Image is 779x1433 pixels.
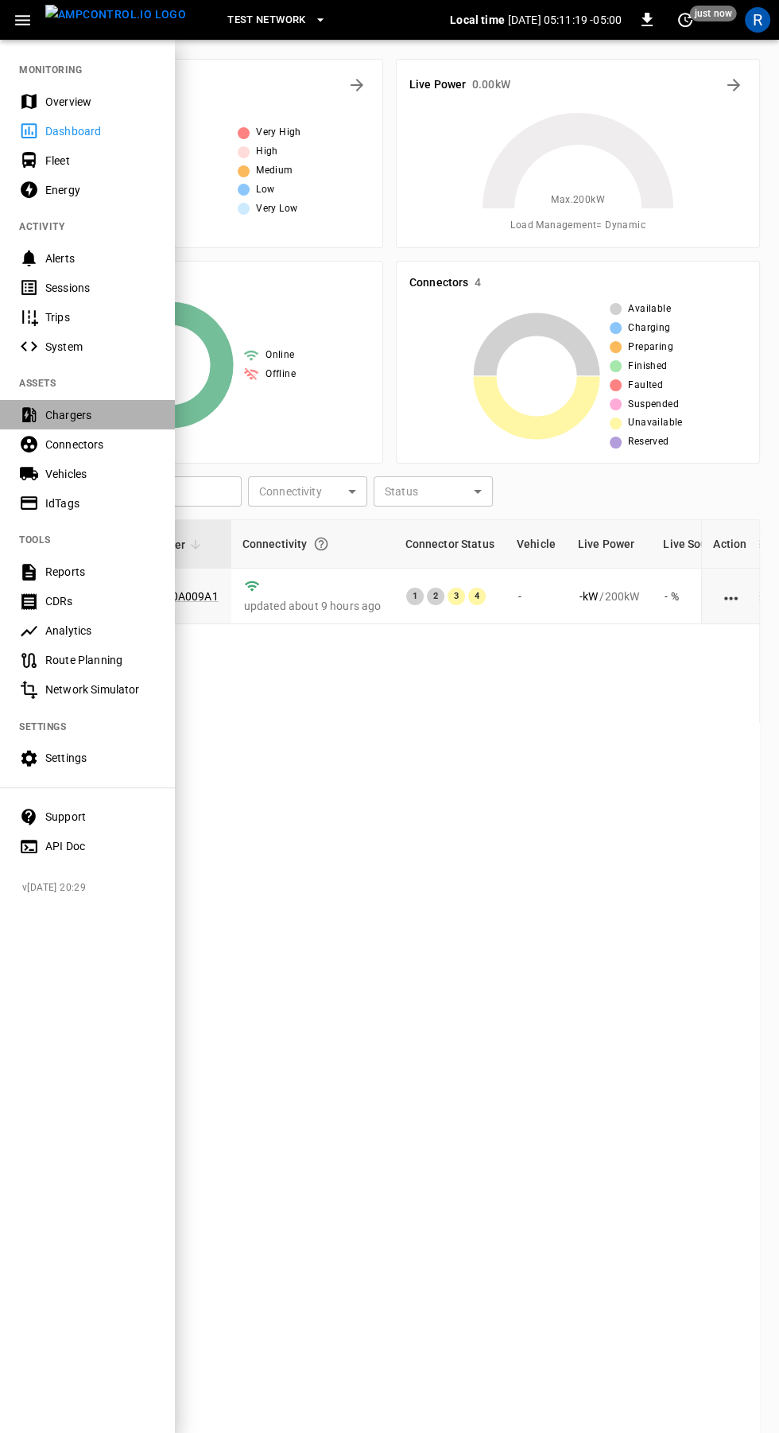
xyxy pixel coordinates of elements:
div: Fleet [45,153,156,169]
div: Overview [45,94,156,110]
div: Network Simulator [45,682,156,697]
div: Reports [45,564,156,580]
button: set refresh interval [672,7,698,33]
div: Analytics [45,623,156,639]
p: Local time [450,12,505,28]
div: CDRs [45,593,156,609]
div: Connectors [45,437,156,452]
div: Vehicles [45,466,156,482]
div: Settings [45,750,156,766]
span: v [DATE] 20:29 [22,880,162,896]
div: Alerts [45,250,156,266]
div: Energy [45,182,156,198]
div: IdTags [45,495,156,511]
div: System [45,339,156,355]
div: Support [45,809,156,825]
img: ampcontrol.io logo [45,5,186,25]
span: Test Network [227,11,305,29]
div: Trips [45,309,156,325]
div: Chargers [45,407,156,423]
span: just now [690,6,737,21]
div: Route Planning [45,652,156,668]
div: profile-icon [745,7,770,33]
div: Dashboard [45,123,156,139]
div: API Doc [45,838,156,854]
div: Sessions [45,280,156,296]
p: [DATE] 05:11:19 -05:00 [508,12,622,28]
